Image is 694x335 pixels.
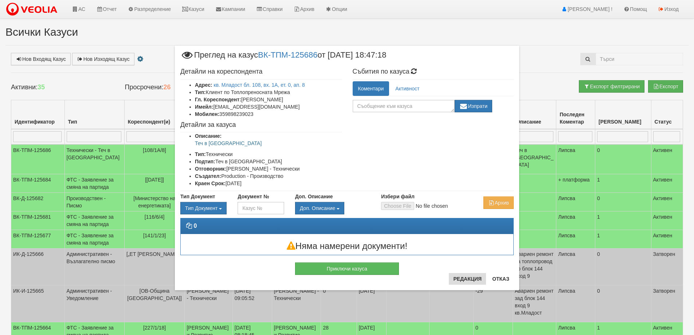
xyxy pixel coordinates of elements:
p: Теч в [GEOGRAPHIC_DATA] [195,140,342,147]
li: [DATE] [195,180,342,187]
b: Гл. Кореспондент: [195,97,241,102]
a: Активност [390,81,425,96]
div: Двоен клик, за изчистване на избраната стойност. [180,202,227,214]
li: Технически [195,151,342,158]
button: Тип Документ [180,202,227,214]
li: [EMAIL_ADDRESS][DOMAIN_NAME] [195,103,342,110]
button: Приключи казуса [295,262,399,275]
li: 359898239023 [195,110,342,118]
b: Мобилен: [195,111,219,117]
button: Отказ [488,273,514,285]
b: Подтип: [195,159,215,164]
h3: Няма намерени документи! [181,241,513,251]
span: Преглед на казус от [DATE] 18:47:18 [180,51,386,65]
label: Доп. Описание [295,193,333,200]
li: Теч в [GEOGRAPHIC_DATA] [195,158,342,165]
h4: Детайли на кореспондента [180,68,342,75]
b: Създател: [195,173,221,179]
span: Тип Документ [185,205,217,211]
input: Казус № [238,202,284,214]
b: Описание: [195,133,221,139]
h4: Детайли за казуса [180,121,342,129]
a: Коментари [353,81,389,96]
div: Двоен клик, за изчистване на избраната стойност. [295,202,370,214]
a: ВК-ТПМ-125686 [258,50,317,59]
button: Изпрати [455,100,493,112]
label: Избери файл [381,193,415,200]
b: Краен Срок: [195,180,226,186]
strong: 0 [193,223,197,229]
button: Доп. Описание [295,202,344,214]
b: Адрес: [195,82,212,88]
li: [PERSON_NAME] [195,96,342,103]
li: Production - Производство [195,172,342,180]
li: [PERSON_NAME] - Технически [195,165,342,172]
li: Клиент по Топлопреносната Мрежа [195,89,342,96]
b: Тип: [195,151,206,157]
b: Имейл: [195,104,213,110]
a: кв. Младост бл. 108, вх. 1А, ет. 0, ап. 8 [214,82,305,88]
label: Документ № [238,193,269,200]
button: Редакция [449,273,486,285]
b: Тип: [195,89,206,95]
b: Отговорник: [195,166,226,172]
button: Архив [483,196,514,209]
h4: Събития по казуса [353,68,514,75]
label: Тип Документ [180,193,215,200]
span: Доп. Описание [300,205,335,211]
